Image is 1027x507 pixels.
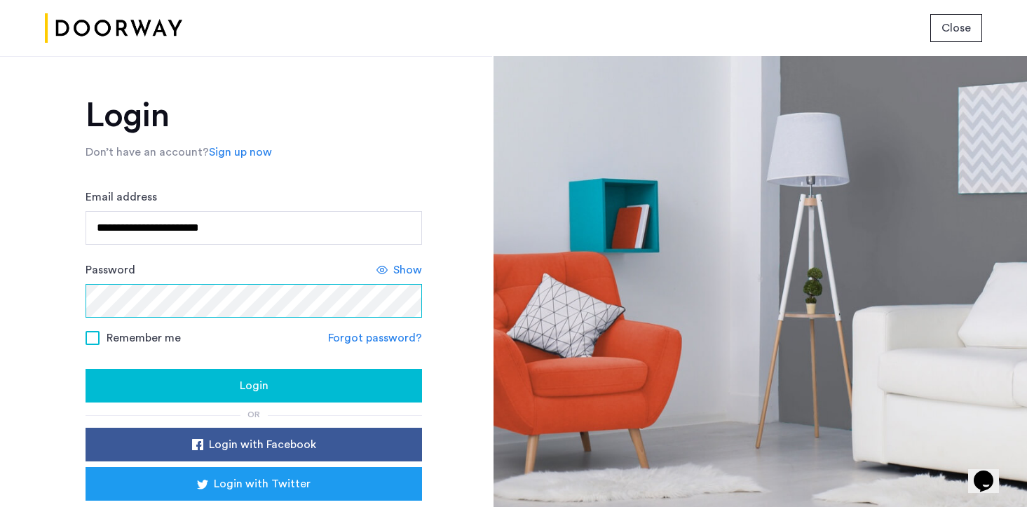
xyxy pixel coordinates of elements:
iframe: chat widget [968,451,1013,493]
span: Remember me [107,330,181,346]
button: button [86,467,422,501]
label: Password [86,262,135,278]
span: Login [240,377,268,394]
span: Don’t have an account? [86,147,209,158]
button: button [930,14,982,42]
span: Show [393,262,422,278]
a: Sign up now [209,144,272,161]
a: Forgot password? [328,330,422,346]
h1: Login [86,99,422,133]
label: Email address [86,189,157,205]
img: logo [45,2,182,55]
span: Close [941,20,971,36]
span: Login with Twitter [214,475,311,492]
span: or [247,410,260,419]
button: button [86,428,422,461]
button: button [86,369,422,403]
span: Login with Facebook [209,436,316,453]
